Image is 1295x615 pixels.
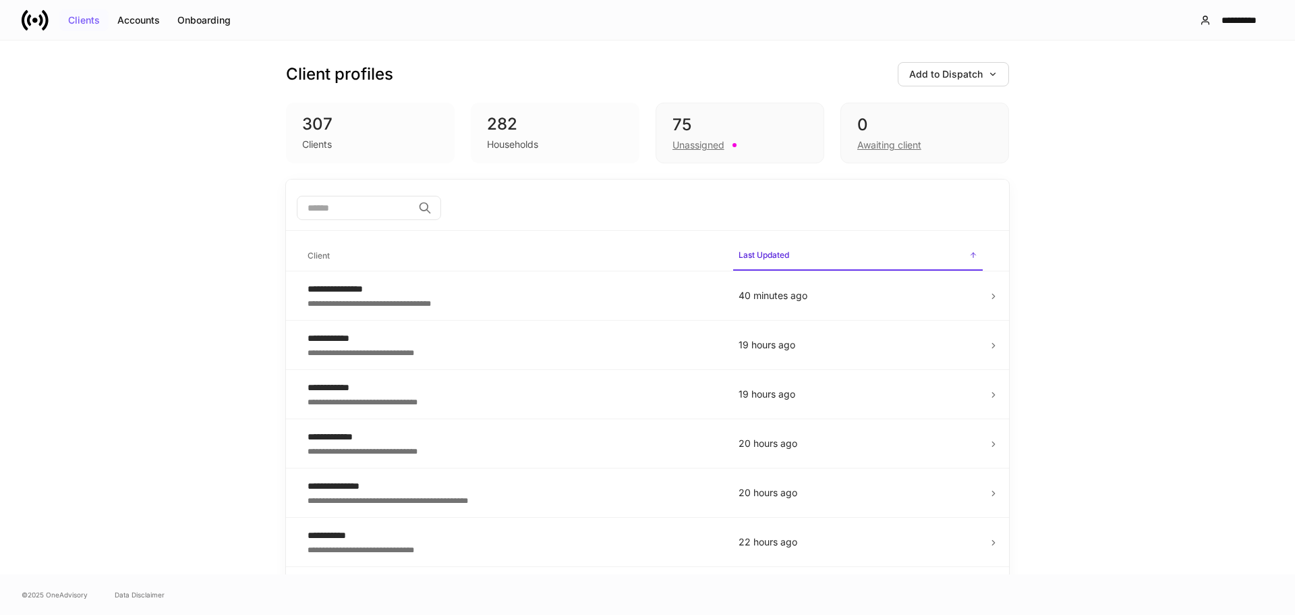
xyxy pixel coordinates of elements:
div: 0Awaiting client [840,103,1009,163]
div: Clients [302,138,332,151]
button: Clients [59,9,109,31]
div: 75 [672,114,807,136]
span: Client [302,242,722,270]
p: 19 hours ago [739,338,977,352]
div: Onboarding [177,16,231,25]
p: 22 hours ago [739,535,977,549]
button: Add to Dispatch [898,62,1009,86]
p: 40 minutes ago [739,289,977,302]
span: Last Updated [733,242,983,271]
div: 307 [302,113,438,135]
div: Clients [68,16,100,25]
p: 19 hours ago [739,387,977,401]
div: Households [487,138,538,151]
h3: Client profiles [286,63,393,85]
a: Data Disclaimer [115,589,165,600]
p: 20 hours ago [739,486,977,500]
h6: Client [308,249,330,262]
div: Unassigned [672,138,724,152]
h6: Last Updated [739,248,789,261]
div: 75Unassigned [656,103,824,163]
button: Onboarding [169,9,239,31]
span: © 2025 OneAdvisory [22,589,88,600]
div: 282 [487,113,623,135]
p: 20 hours ago [739,437,977,450]
div: Add to Dispatch [909,70,998,79]
div: Awaiting client [857,138,921,152]
div: Accounts [117,16,160,25]
button: Accounts [109,9,169,31]
div: 0 [857,114,992,136]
